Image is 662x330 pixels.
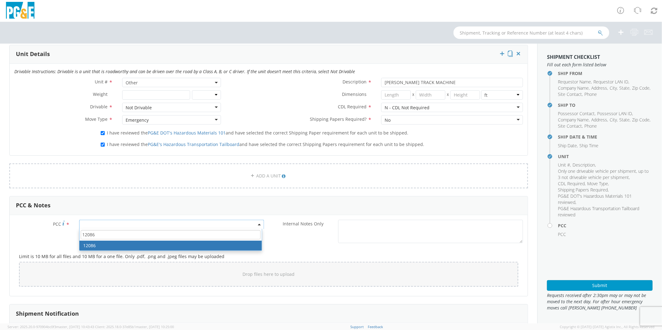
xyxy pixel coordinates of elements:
[597,111,633,117] li: ,
[547,292,653,311] span: Requests received after 2:30pm may or may not be moved to the next day. For after hour emergency ...
[587,181,609,187] li: ,
[547,62,653,68] span: Fill out each form listed below
[558,85,590,91] li: ,
[101,143,105,147] input: I have reviewed thePG&E's Hazardous Transportation Tailboardand have selected the correct Shippin...
[558,187,609,193] li: ,
[122,78,221,87] span: Other
[558,181,585,186] span: CDL Required
[558,91,582,97] span: Site Contact
[126,117,149,123] div: Emergency
[351,324,364,329] a: Support
[416,90,445,100] input: Width
[558,117,589,123] span: Company Name
[547,280,653,291] button: Submit
[381,90,411,100] input: Length
[597,111,632,116] span: Possessor LAN ID
[591,117,608,123] li: ,
[558,154,653,159] h4: Unit
[385,105,429,111] div: N - CDL Not Required
[587,181,608,186] span: Move Type
[619,117,630,123] span: State
[338,104,367,110] span: CDL Required
[136,324,174,329] span: master, [DATE] 10:25:00
[558,91,583,97] li: ,
[560,324,655,329] span: Copyright © [DATE]-[DATE] Agistix Inc., All Rights Reserved
[558,205,639,218] span: PG&E Hazardous Transportation Tailboard reviewed
[591,85,608,91] li: ,
[450,90,480,100] input: Height
[558,193,632,205] span: PG&E DOT's Hazardous Materials 101 reviewed
[385,117,391,123] div: No
[558,85,589,91] span: Company Name
[14,68,355,74] i: Drivable Instructions: Drivable is a unit that is roadworthy and can be driven over the road by a...
[558,181,586,187] li: ,
[591,85,607,91] span: Address
[5,2,36,20] img: pge-logo-06675f144f4cfa6a6814.png
[16,311,79,317] h3: Shipment Notification
[558,193,651,205] li: ,
[95,79,108,85] span: Unit #
[632,85,650,91] li: ,
[93,91,108,97] span: Weight
[53,221,61,227] span: PCC
[579,143,598,148] span: Ship Time
[593,79,628,85] span: Requestor LAN ID
[632,117,650,123] li: ,
[9,163,528,188] a: ADD A UNIT
[558,231,566,237] span: PCC
[558,111,595,116] span: Possessor Contact
[558,143,577,148] span: Ship Date
[584,91,597,97] span: Phone
[107,141,424,147] span: I have reviewed the and have selected the correct Shipping Papers requirement for each unit to be...
[148,141,239,147] a: PG&E's Hazardous Transportation Tailboard
[310,116,367,122] span: Shipping Papers Required?
[126,80,217,86] span: Other
[95,324,174,329] span: Client: 2025.18.0-37e85b1
[593,79,629,85] li: ,
[558,168,651,181] li: ,
[342,91,367,97] span: Dimensions
[558,79,592,85] li: ,
[283,221,324,227] span: Internal Notes Only
[56,324,94,329] span: master, [DATE] 10:43:43
[558,117,590,123] li: ,
[558,123,583,129] li: ,
[107,130,408,136] span: I have reviewed the and have selected the correct Shipping Paper requirement for each unit to be ...
[610,85,618,91] li: ,
[126,105,152,111] div: Not Drivable
[547,54,600,60] strong: Shipment Checklist
[558,71,653,76] h4: Ship From
[90,104,108,110] span: Drivable
[584,123,597,129] span: Phone
[343,79,367,85] span: Description
[558,168,649,180] span: Only one driveable vehicle per shipment, up to 3 not driveable vehicle per shipment
[632,85,650,91] span: Zip Code
[368,324,383,329] a: Feedback
[632,117,650,123] span: Zip Code
[558,162,570,168] span: Unit #
[558,111,596,117] li: ,
[591,117,607,123] span: Address
[610,117,617,123] span: City
[558,79,591,85] span: Requestor Name
[619,85,630,91] span: State
[573,162,596,168] li: ,
[558,123,582,129] span: Site Contact
[243,271,295,277] span: Drop files here to upload
[558,143,578,149] li: ,
[558,134,653,139] h4: Ship Date & Time
[610,85,617,91] span: City
[16,51,50,57] h3: Unit Details
[610,117,618,123] li: ,
[7,324,94,329] span: Server: 2025.20.0-970904bc0f3
[19,254,518,259] h5: Limit is 10 MB for all files and 10 MB for a one file. Only .pdf, .png and .jpeg files may be upl...
[148,130,226,136] a: PG&E DOT's Hazardous Materials 101
[85,116,108,122] span: Move Type
[411,90,416,100] span: X
[101,131,105,135] input: I have reviewed thePG&E DOT's Hazardous Materials 101and have selected the correct Shipping Paper...
[573,162,595,168] span: Description
[558,223,653,228] h4: PCC
[16,202,50,209] h3: PCC & Notes
[79,241,262,251] li: 12086
[453,26,609,39] input: Shipment, Tracking or Reference Number (at least 4 chars)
